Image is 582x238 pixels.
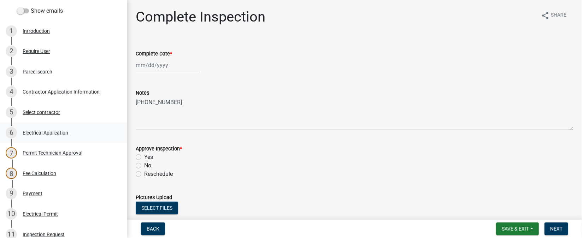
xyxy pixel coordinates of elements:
span: Share [551,11,566,20]
div: Parcel search [23,69,52,74]
button: Next [545,222,568,235]
div: Introduction [23,29,50,34]
input: mm/dd/yyyy [136,58,200,72]
div: Permit Technician Approval [23,150,82,155]
button: Select files [136,202,178,214]
div: Inspection Request [23,232,65,237]
label: No [144,161,151,170]
div: 6 [6,127,17,138]
div: Contractor Application Information [23,89,100,94]
div: 10 [6,208,17,220]
i: share [541,11,549,20]
button: Back [141,222,165,235]
label: Pictures Upload [136,195,172,200]
label: Yes [144,153,153,161]
div: Require User [23,49,50,54]
div: 5 [6,107,17,118]
div: 3 [6,66,17,77]
div: 4 [6,86,17,97]
div: Electrical Permit [23,212,58,216]
div: 2 [6,46,17,57]
div: 9 [6,188,17,199]
span: Save & Exit [502,226,529,232]
label: Notes [136,91,149,96]
label: Show emails [17,7,63,15]
div: 8 [6,168,17,179]
button: Save & Exit [496,222,539,235]
span: Next [550,226,563,232]
h1: Complete Inspection [136,8,265,25]
div: Electrical Application [23,130,68,135]
div: Fee Calculation [23,171,56,176]
span: Back [147,226,159,232]
button: shareShare [535,8,572,22]
div: Select contractor [23,110,60,115]
label: Complete Date [136,52,172,56]
div: 1 [6,25,17,37]
div: Payment [23,191,42,196]
label: Reschedule [144,170,173,178]
div: 7 [6,147,17,159]
label: Approve Inspection [136,147,182,151]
